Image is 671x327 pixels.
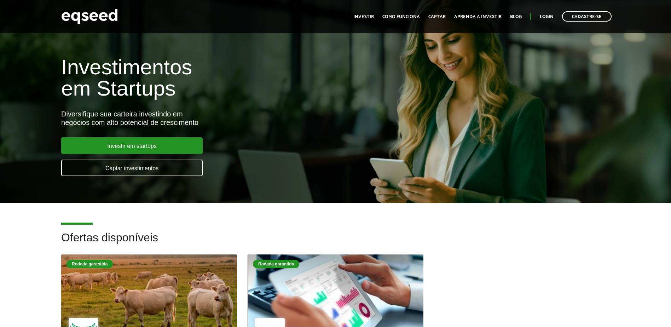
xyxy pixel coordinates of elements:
[562,11,612,22] a: Cadastre-se
[353,15,374,19] a: Investir
[66,260,113,268] div: Rodada garantida
[61,110,386,127] div: Diversifique sua carteira investindo em negócios com alto potencial de crescimento
[454,15,502,19] a: Aprenda a investir
[253,260,299,268] div: Rodada garantida
[61,57,386,99] h1: Investimentos em Startups
[510,15,522,19] a: Blog
[61,160,203,176] a: Captar investimentos
[382,15,420,19] a: Como funciona
[61,137,203,154] a: Investir em startups
[61,231,610,254] h2: Ofertas disponíveis
[61,7,118,26] img: EqSeed
[428,15,446,19] a: Captar
[540,15,554,19] a: Login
